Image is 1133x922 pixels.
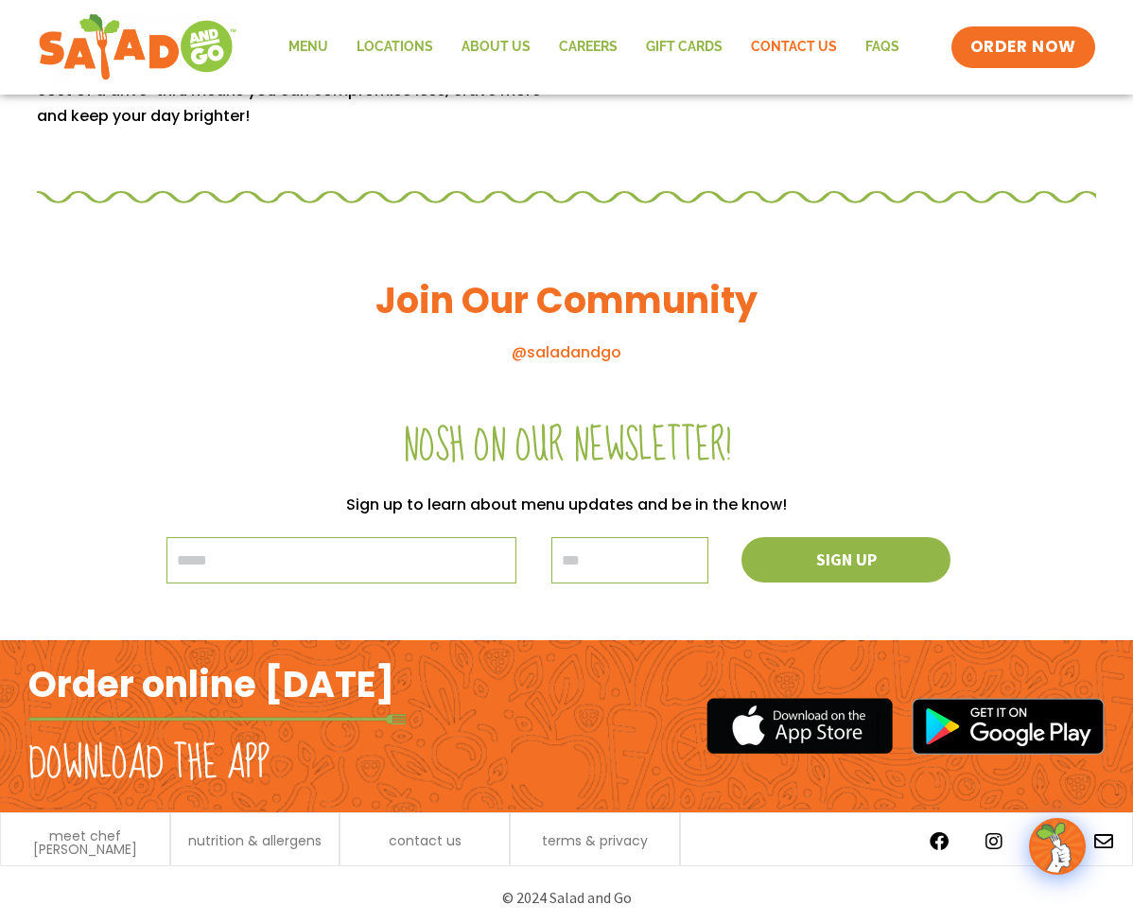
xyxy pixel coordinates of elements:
[706,695,893,757] img: appstore
[951,26,1095,68] a: ORDER NOW
[38,277,1095,323] h3: Join Our Community
[447,26,545,69] a: About Us
[28,661,394,707] h2: Order online [DATE]
[38,492,1095,517] p: Sign up to learn about menu updates and be in the know!
[274,26,914,69] nav: Menu
[38,420,1095,473] h2: Nosh on our newsletter!
[28,714,407,724] img: fork
[38,9,237,85] img: new-SAG-logo-768×292
[37,885,1096,911] p: © 2024 Salad and Go
[851,26,914,69] a: FAQs
[632,26,737,69] a: GIFT CARDS
[342,26,447,69] a: Locations
[274,26,342,69] a: Menu
[545,26,632,69] a: Careers
[816,551,877,568] span: Sign up
[188,834,322,847] a: nutrition & allergens
[970,36,1076,59] span: ORDER NOW
[737,26,851,69] a: Contact Us
[741,537,950,583] button: Sign up
[1031,820,1084,873] img: wpChatIcon
[542,834,648,847] a: terms & privacy
[10,829,160,856] a: meet chef [PERSON_NAME]
[28,738,270,791] h2: Download the app
[912,698,1105,755] img: google_play
[389,834,462,847] a: contact us
[512,341,621,363] a: @saladandgo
